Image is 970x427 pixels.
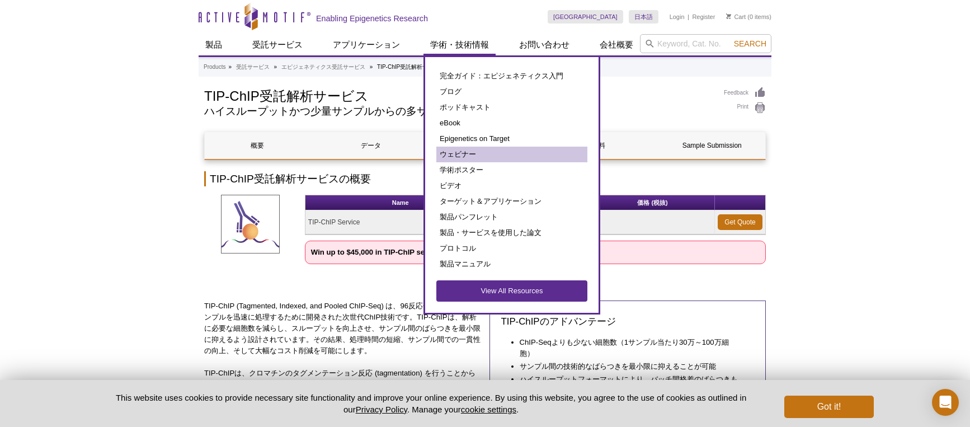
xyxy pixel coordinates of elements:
li: » [228,64,232,70]
li: ハイスループットフォーマットにより、バッチ間格差のばらつきも低減 [520,374,743,396]
p: TIP-ChIP (Tagmented, Indexed, and Pooled ChIP-Seq) は、96反応分のChIP-Seqサンプルを迅速に処理するために開発された次世代ChIP技術で... [204,301,481,356]
li: » [274,64,277,70]
h1: TIP-ChIP受託解析サービス [204,87,713,104]
button: Search [731,39,770,49]
a: 製品 [199,34,229,55]
td: TIP-ChIP Service [305,210,496,234]
a: 会社概要 [593,34,640,55]
a: Get Quote [718,214,762,230]
a: 受託サービス [236,62,270,72]
a: Cart [726,13,746,21]
button: Got it! [784,396,874,418]
a: Privacy Policy [356,405,407,414]
a: Sample Submission [660,132,765,159]
a: エピジェネティクス受託サービス [281,62,365,72]
strong: Win up to $45,000 in TIP-ChIP services with our grant competition! [311,248,583,256]
li: » [370,64,373,70]
th: Name [305,195,496,210]
li: (0 items) [726,10,771,24]
p: This website uses cookies to provide necessary site functionality and improve your online experie... [96,392,766,415]
span: Search [734,39,766,48]
th: 価格 (税抜) [591,195,715,210]
a: 製品・サービスを使用した論文 [436,225,587,241]
a: お問い合わせ [512,34,576,55]
a: 日本語 [629,10,658,24]
a: 概要 [205,132,310,159]
a: View All Resources [436,280,587,302]
a: Products [204,62,225,72]
h3: TIP-ChIPのアドバンテージ [501,315,755,329]
button: cookie settings [461,405,516,414]
a: ターゲット＆アプリケーション [436,194,587,209]
h2: TIP-ChIP受託解析サービスの概要 [204,171,766,186]
h2: Enabling Epigenetics Research [316,13,428,24]
a: Login [670,13,685,21]
a: 学術・技術情報 [423,34,496,55]
a: プロトコル [436,241,587,256]
a: [GEOGRAPHIC_DATA] [548,10,623,24]
a: ウェビナー [436,147,587,162]
a: ビデオ [436,178,587,194]
a: 受託サービス [246,34,309,55]
a: Print [724,102,766,114]
img: TIP-ChIP Service [221,195,280,254]
a: Feedback [724,87,766,99]
input: Keyword, Cat. No. [640,34,771,53]
li: TIP-ChIP受託解析サービス [377,64,445,70]
img: Your Cart [726,13,731,19]
a: Register [692,13,715,21]
a: 完全ガイド：エピジェネティクス入門 [436,68,587,84]
a: 製品マニュアル [436,256,587,272]
h2: ハイスループットかつ少量サンプルからの多サンプルChIP-Seq解析 [204,106,713,116]
a: ポッドキャスト [436,100,587,115]
li: サンプル間の技術的なばらつきを最小限に抑えることが可能 [520,361,743,372]
li: ChIP-Seqよりも少ない細胞数（1サンプル当たり30万～100万細胞） [520,337,743,359]
div: Open Intercom Messenger [932,389,959,416]
a: ブログ [436,84,587,100]
a: 学術ポスター [436,162,587,178]
a: 製品パンフレット [436,209,587,225]
a: データ [318,132,423,159]
a: eBook [436,115,587,131]
a: アプリケーション [326,34,407,55]
li: | [688,10,689,24]
a: Epigenetics on Target [436,131,587,147]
